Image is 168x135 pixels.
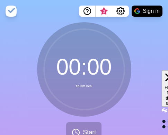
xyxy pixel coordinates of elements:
[134,8,140,14] img: google logo
[96,6,112,17] button: What’s new
[101,9,107,14] span: 3
[6,6,17,17] img: timeblocks logo
[112,6,129,17] button: Settings
[79,6,96,17] button: Help
[132,6,162,17] button: Sign in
